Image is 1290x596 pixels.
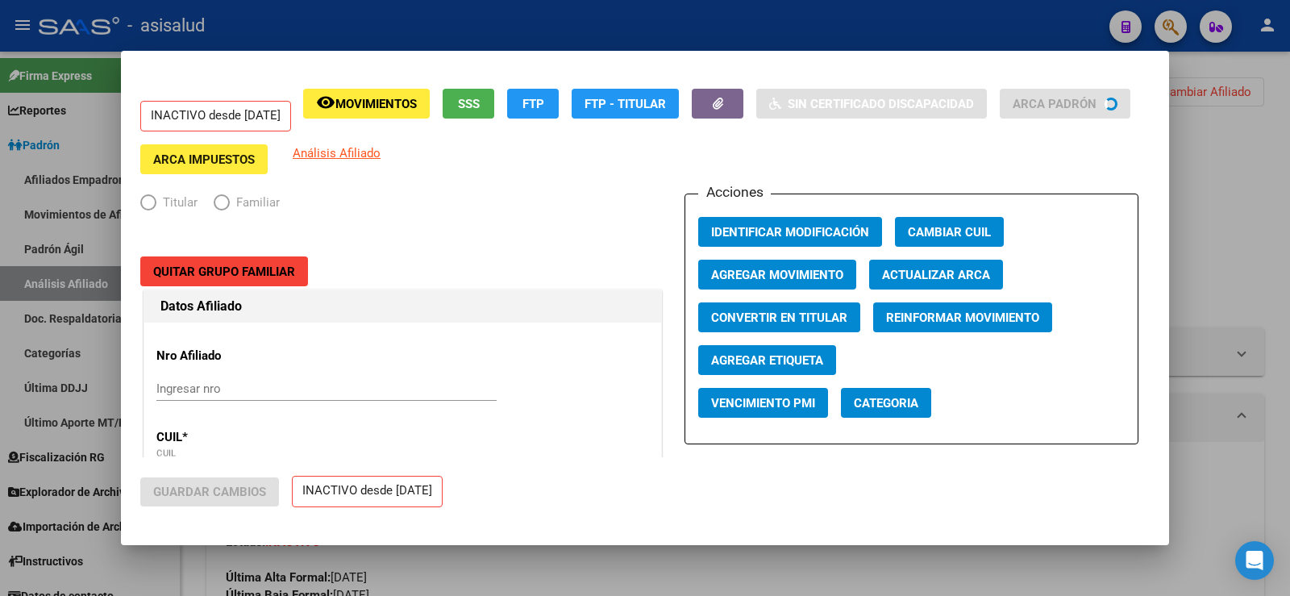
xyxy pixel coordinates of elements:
[443,89,494,119] button: SSS
[1235,541,1274,580] div: Open Intercom Messenger
[140,101,291,132] p: INACTIVO desde [DATE]
[711,268,843,282] span: Agregar Movimiento
[711,353,823,368] span: Agregar Etiqueta
[140,144,268,174] button: ARCA Impuestos
[788,97,974,111] span: Sin Certificado Discapacidad
[507,89,559,119] button: FTP
[522,97,544,111] span: FTP
[698,345,836,375] button: Agregar Etiqueta
[698,217,882,247] button: Identificar Modificación
[841,388,931,418] button: Categoria
[303,89,430,119] button: Movimientos
[886,311,1039,325] span: Reinformar Movimiento
[316,93,335,112] mat-icon: remove_red_eye
[756,89,987,119] button: Sin Certificado Discapacidad
[572,89,679,119] button: FTP - Titular
[156,428,304,447] p: CUIL
[698,302,860,332] button: Convertir en Titular
[908,225,991,240] span: Cambiar CUIL
[140,477,279,506] button: Guardar Cambios
[230,194,280,212] span: Familiar
[140,256,308,286] button: Quitar Grupo Familiar
[335,97,417,111] span: Movimientos
[585,97,666,111] span: FTP - Titular
[698,388,828,418] button: Vencimiento PMI
[711,396,815,411] span: Vencimiento PMI
[882,268,990,282] span: Actualizar ARCA
[854,396,918,411] span: Categoria
[153,152,255,167] span: ARCA Impuestos
[293,146,381,160] span: Análisis Afiliado
[698,260,856,290] button: Agregar Movimiento
[895,217,1004,247] button: Cambiar CUIL
[156,347,304,365] p: Nro Afiliado
[153,265,295,279] span: Quitar Grupo Familiar
[160,297,645,316] h1: Datos Afiliado
[869,260,1003,290] button: Actualizar ARCA
[873,302,1052,332] button: Reinformar Movimiento
[1013,97,1096,111] span: ARCA Padrón
[711,311,847,325] span: Convertir en Titular
[711,225,869,240] span: Identificar Modificación
[153,485,266,499] span: Guardar Cambios
[140,198,296,213] mat-radio-group: Elija una opción
[1000,89,1130,119] button: ARCA Padrón
[156,194,198,212] span: Titular
[458,97,480,111] span: SSS
[292,476,443,507] p: INACTIVO desde [DATE]
[698,181,771,202] h3: Acciones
